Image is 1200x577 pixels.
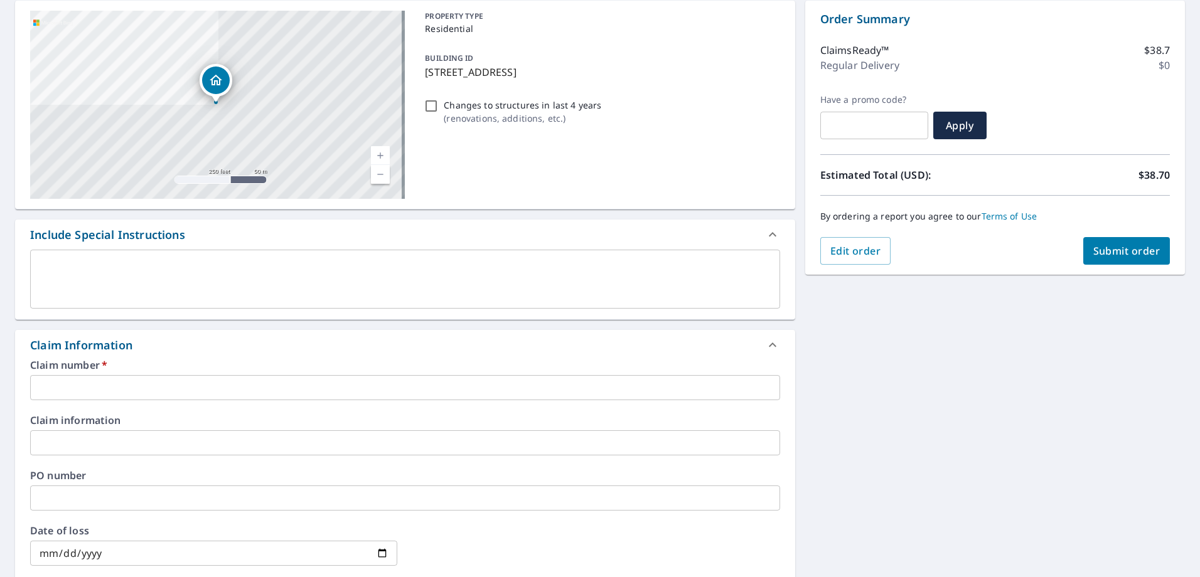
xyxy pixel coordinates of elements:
[15,330,795,360] div: Claim Information
[30,415,780,425] label: Claim information
[444,98,601,112] p: Changes to structures in last 4 years
[820,43,889,58] p: ClaimsReady™
[371,146,390,165] a: Current Level 17, Zoom In
[15,220,795,250] div: Include Special Instructions
[933,112,987,139] button: Apply
[200,64,232,103] div: Dropped pin, building 1, Residential property, 708 Grove St Beaver Dam, WI 53916
[830,244,881,258] span: Edit order
[30,360,780,370] label: Claim number
[1144,43,1170,58] p: $38.7
[444,112,601,125] p: ( renovations, additions, etc. )
[1159,58,1170,73] p: $0
[982,210,1037,222] a: Terms of Use
[820,167,995,183] p: Estimated Total (USD):
[1093,244,1160,258] span: Submit order
[943,119,977,132] span: Apply
[30,226,185,243] div: Include Special Instructions
[820,11,1170,28] p: Order Summary
[425,53,473,63] p: BUILDING ID
[30,337,132,354] div: Claim Information
[425,65,774,80] p: [STREET_ADDRESS]
[820,94,928,105] label: Have a promo code?
[371,165,390,184] a: Current Level 17, Zoom Out
[425,11,774,22] p: PROPERTY TYPE
[820,211,1170,222] p: By ordering a report you agree to our
[30,526,397,536] label: Date of loss
[425,22,774,35] p: Residential
[30,470,780,480] label: PO number
[820,237,891,265] button: Edit order
[1083,237,1171,265] button: Submit order
[1138,167,1170,183] p: $38.70
[820,58,899,73] p: Regular Delivery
